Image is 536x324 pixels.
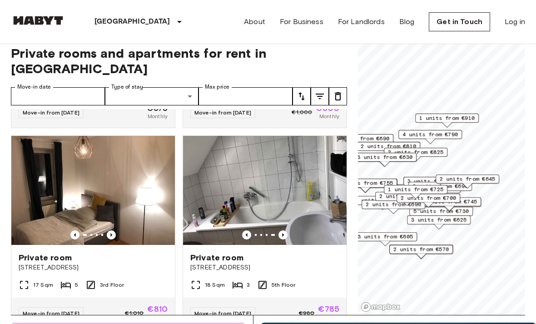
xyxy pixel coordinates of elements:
[379,192,435,200] span: 2 units from €925
[407,215,471,229] div: Map marker
[384,185,447,199] div: Map marker
[393,245,449,254] span: 2 units from €570
[11,87,105,105] input: Choose date
[147,104,168,112] span: €875
[183,136,347,245] img: Marketing picture of unit DE-02-012-002-01HF
[357,142,420,156] div: Map marker
[23,109,79,116] span: Move-in from [DATE]
[292,108,312,116] span: €1,000
[412,182,468,190] span: 6 units from €690
[11,16,65,25] img: Habyt
[318,305,339,313] span: €785
[397,194,460,208] div: Map marker
[337,179,393,187] span: 4 units from €755
[407,177,463,185] span: 3 units from €800
[389,245,453,259] div: Map marker
[397,184,461,198] div: Map marker
[384,148,447,162] div: Map marker
[19,263,168,272] span: [STREET_ADDRESS]
[147,305,168,313] span: €810
[398,130,462,144] div: Map marker
[107,230,116,239] button: Previous image
[505,16,525,27] a: Log in
[361,142,416,150] span: 2 units from €810
[329,87,347,105] button: tune
[19,252,72,263] span: Private room
[338,16,385,27] a: For Landlords
[319,112,339,120] span: Monthly
[148,112,168,120] span: Monthly
[205,281,225,289] span: 18 Sqm
[33,281,53,289] span: 17 Sqm
[70,230,79,239] button: Previous image
[357,153,412,161] span: 3 units from €630
[375,192,439,206] div: Map marker
[23,310,79,317] span: Move-in from [DATE]
[361,302,401,312] a: Mapbox logo
[111,83,143,91] label: Type of stay
[11,45,347,76] span: Private rooms and apartments for rent in [GEOGRAPHIC_DATA]
[319,313,339,321] span: Monthly
[280,16,323,27] a: For Business
[353,232,417,246] div: Map marker
[190,252,243,263] span: Private room
[422,198,477,206] span: 3 units from €745
[399,16,415,27] a: Blog
[94,16,170,27] p: [GEOGRAPHIC_DATA]
[190,263,339,272] span: [STREET_ADDRESS]
[148,313,168,321] span: Monthly
[278,230,288,239] button: Previous image
[100,281,124,289] span: 3rd Floor
[388,185,443,194] span: 1 units from €725
[244,16,265,27] a: About
[242,230,251,239] button: Previous image
[366,200,421,209] span: 2 units from €690
[330,134,393,148] div: Map marker
[194,310,251,317] span: Move-in from [DATE]
[436,174,499,189] div: Map marker
[362,200,425,214] div: Map marker
[409,207,473,221] div: Map marker
[316,104,339,112] span: €800
[388,148,443,156] span: 2 units from €825
[411,216,467,224] span: 3 units from €625
[205,83,229,91] label: Max price
[247,281,250,289] span: 3
[333,179,397,193] div: Map marker
[389,244,453,259] div: Map marker
[11,136,175,245] img: Marketing picture of unit DE-02-009-002-01HF
[429,12,490,31] a: Get in Touch
[293,87,311,105] button: tune
[194,109,251,116] span: Move-in from [DATE]
[408,182,472,196] div: Map marker
[299,309,315,317] span: €980
[403,177,467,191] div: Map marker
[17,83,51,91] label: Move-in date
[401,194,456,202] span: 2 units from €700
[334,135,389,143] span: 1 units from €690
[401,184,457,193] span: 5 units from €715
[353,153,417,167] div: Map marker
[272,281,295,289] span: 5th Floor
[415,114,479,128] div: Map marker
[75,281,78,289] span: 5
[440,175,495,183] span: 2 units from €645
[125,309,144,317] span: €1,010
[357,233,413,241] span: 3 units from €605
[311,87,329,105] button: tune
[402,130,458,139] span: 4 units from €790
[419,114,475,122] span: 1 units from €910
